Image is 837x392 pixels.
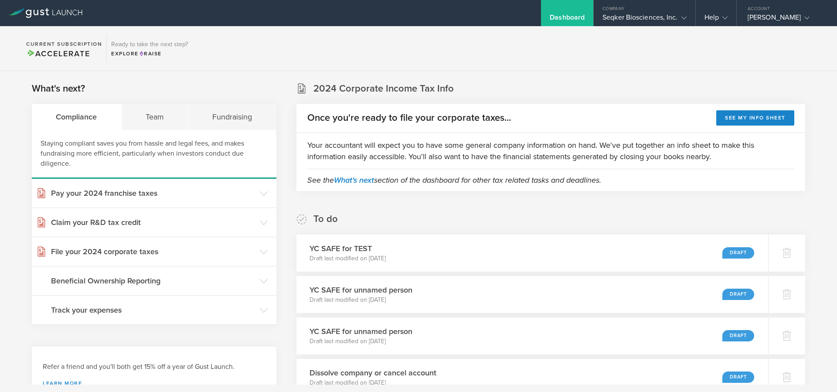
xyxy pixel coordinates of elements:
div: YC SAFE for unnamed personDraft last modified on [DATE]Draft [296,276,768,313]
div: YC SAFE for TESTDraft last modified on [DATE]Draft [296,235,768,272]
h3: File your 2024 corporate taxes [51,246,255,257]
div: Team [122,104,189,130]
div: Ready to take the next step?ExploreRaise [106,35,192,62]
a: Learn more [43,381,265,386]
h2: 2024 Corporate Income Tax Info [313,82,454,95]
h3: Claim your R&D tax credit [51,217,255,228]
div: Draft [722,289,754,300]
span: Raise [139,51,162,57]
div: [PERSON_NAME] [748,13,822,26]
p: Draft last modified on [DATE] [310,378,436,387]
p: Your accountant will expect you to have some general company information on hand. We've put toget... [307,140,794,162]
div: Dashboard [550,13,585,26]
h3: YC SAFE for unnamed person [310,284,412,296]
div: Explore [111,50,188,58]
p: Draft last modified on [DATE] [310,296,412,304]
div: Help [704,13,728,26]
p: Draft last modified on [DATE] [310,337,412,346]
h3: Ready to take the next step? [111,41,188,48]
p: Draft last modified on [DATE] [310,254,386,263]
div: Fundraising [188,104,276,130]
h2: What's next? [32,82,85,95]
div: Seqker Biosciences, Inc. [602,13,686,26]
div: Compliance [32,104,122,130]
h2: To do [313,213,338,225]
h2: Current Subscription [26,41,102,47]
div: Draft [722,330,754,341]
div: Draft [722,372,754,383]
h3: Pay your 2024 franchise taxes [51,187,255,199]
div: Draft [722,247,754,259]
h3: YC SAFE for unnamed person [310,326,412,337]
h3: Track your expenses [51,304,255,316]
em: See the section of the dashboard for other tax related tasks and deadlines. [307,175,601,185]
a: What's next [334,175,374,185]
button: See my info sheet [716,110,794,126]
h3: YC SAFE for TEST [310,243,386,254]
span: Accelerate [26,49,90,58]
div: YC SAFE for unnamed personDraft last modified on [DATE]Draft [296,317,768,355]
h2: Once you're ready to file your corporate taxes... [307,112,511,124]
div: Staying compliant saves you from hassle and legal fees, and makes fundraising more efficient, par... [32,130,276,179]
h3: Refer a friend and you'll both get 15% off a year of Gust Launch. [43,362,265,372]
h3: Beneficial Ownership Reporting [51,275,255,286]
h3: Dissolve company or cancel account [310,367,436,378]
